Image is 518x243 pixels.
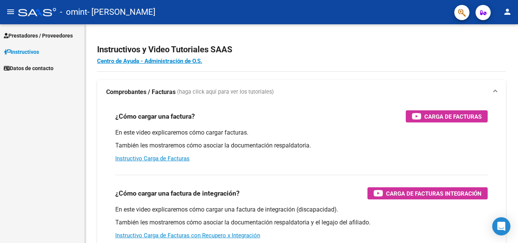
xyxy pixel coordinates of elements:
span: (haga click aquí para ver los tutoriales) [177,88,274,96]
mat-icon: menu [6,7,15,16]
span: Datos de contacto [4,64,53,72]
span: - [PERSON_NAME] [87,4,155,20]
strong: Comprobantes / Facturas [106,88,176,96]
button: Carga de Facturas Integración [367,187,488,199]
span: Carga de Facturas Integración [386,189,482,198]
h3: ¿Cómo cargar una factura? [115,111,195,122]
h3: ¿Cómo cargar una factura de integración? [115,188,240,199]
p: También les mostraremos cómo asociar la documentación respaldatoria. [115,141,488,150]
span: Instructivos [4,48,39,56]
a: Instructivo Carga de Facturas [115,155,190,162]
mat-expansion-panel-header: Comprobantes / Facturas (haga click aquí para ver los tutoriales) [97,80,506,104]
p: También les mostraremos cómo asociar la documentación respaldatoria y el legajo del afiliado. [115,218,488,227]
span: Carga de Facturas [424,112,482,121]
a: Centro de Ayuda - Administración de O.S. [97,58,202,64]
a: Instructivo Carga de Facturas con Recupero x Integración [115,232,260,239]
span: Prestadores / Proveedores [4,31,73,40]
div: Open Intercom Messenger [492,217,510,235]
mat-icon: person [503,7,512,16]
p: En este video explicaremos cómo cargar una factura de integración (discapacidad). [115,205,488,214]
span: - omint [60,4,87,20]
button: Carga de Facturas [406,110,488,122]
p: En este video explicaremos cómo cargar facturas. [115,129,488,137]
h2: Instructivos y Video Tutoriales SAAS [97,42,506,57]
